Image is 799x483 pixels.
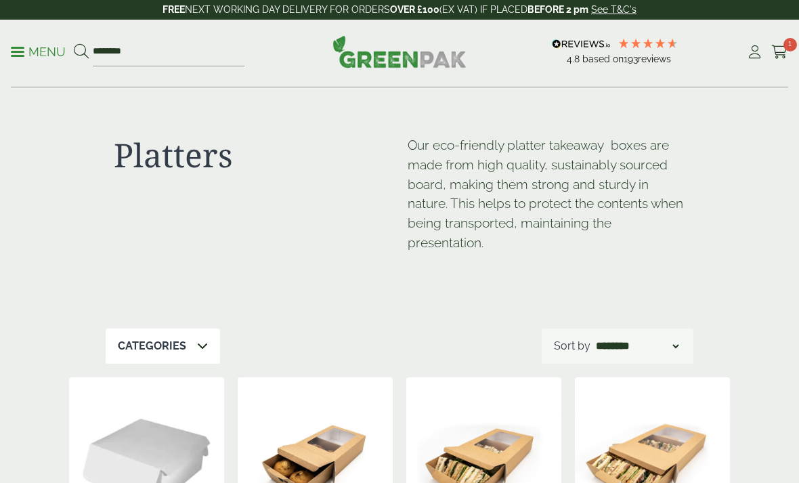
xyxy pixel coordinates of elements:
i: My Account [746,45,763,59]
img: GreenPak Supplies [332,35,467,68]
strong: OVER £100 [390,4,439,15]
span: 1 [783,38,797,51]
i: Cart [771,45,788,59]
strong: BEFORE 2 pm [527,4,588,15]
span: Our eco-friendly platter takeaway boxes are made from high quality, sustainably sourced board, ma... [408,138,683,250]
span: 4.8 [567,54,582,64]
a: See T&C's [591,4,636,15]
p: Categories [118,338,186,354]
select: Shop order [593,338,681,354]
a: Menu [11,44,66,58]
p: Menu [11,44,66,60]
img: REVIEWS.io [552,39,611,49]
span: reviews [638,54,671,64]
div: 4.8 Stars [618,37,678,49]
span: Based on [582,54,624,64]
h1: Platters [114,135,391,175]
strong: FREE [163,4,185,15]
span: 193 [624,54,638,64]
p: Sort by [554,338,590,354]
a: 1 [771,42,788,62]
